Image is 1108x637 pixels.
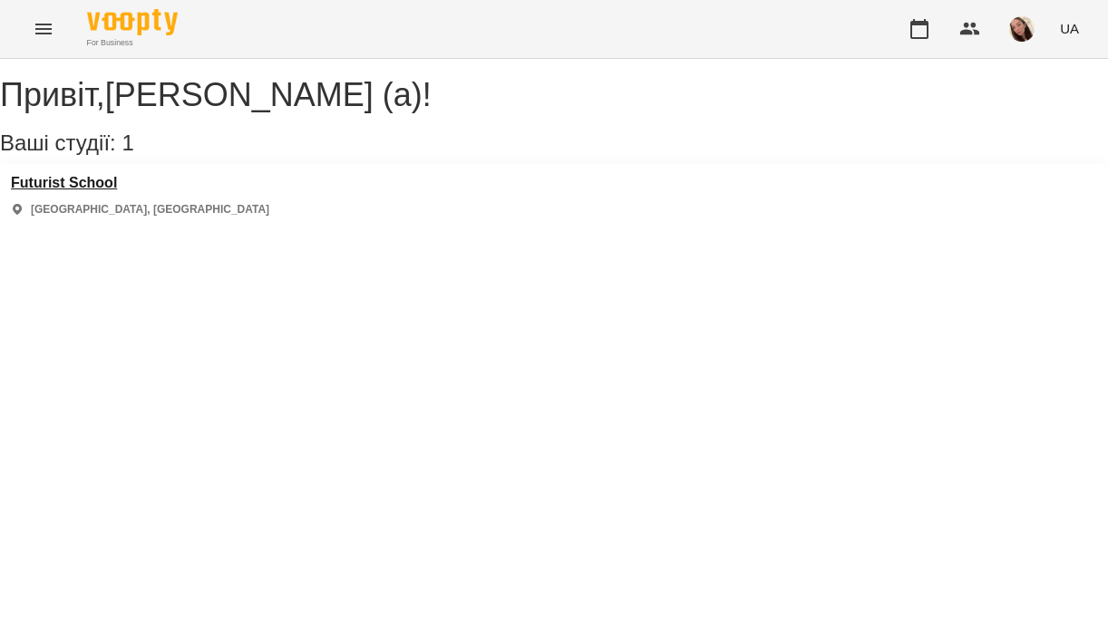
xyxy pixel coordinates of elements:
[121,130,133,155] span: 1
[1009,16,1035,42] img: 8e00ca0478d43912be51e9823101c125.jpg
[1053,12,1086,45] button: UA
[87,37,178,49] span: For Business
[87,9,178,35] img: Voopty Logo
[11,175,269,191] a: Futurist School
[31,202,269,217] p: [GEOGRAPHIC_DATA], [GEOGRAPHIC_DATA]
[22,7,65,51] button: Menu
[1060,19,1079,38] span: UA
